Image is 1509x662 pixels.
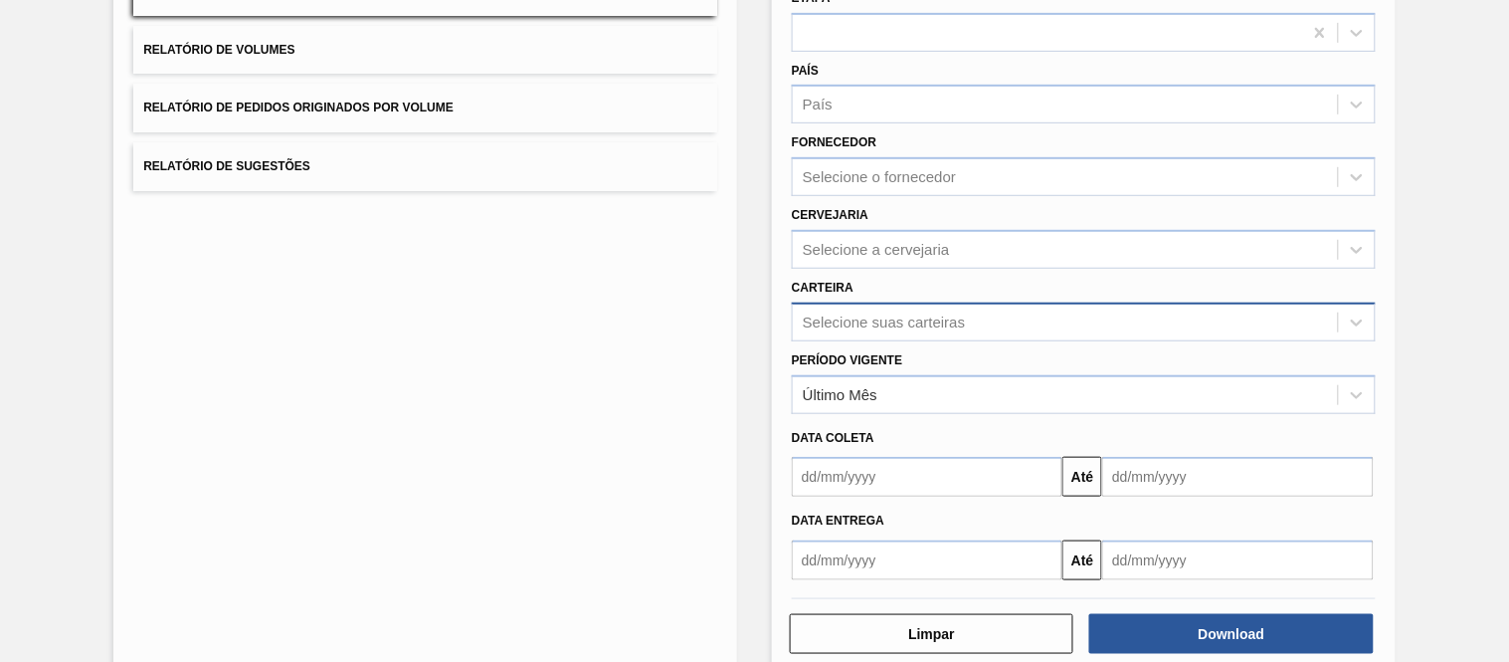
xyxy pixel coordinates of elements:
[803,314,965,331] div: Selecione suas carteiras
[1062,457,1102,497] button: Até
[803,386,877,403] div: Último Mês
[1102,541,1373,580] input: dd/mm/yyyy
[1062,541,1102,580] button: Até
[792,431,874,445] span: Data coleta
[792,457,1062,497] input: dd/mm/yyyy
[143,159,310,173] span: Relatório de Sugestões
[792,208,868,222] label: Cervejaria
[792,541,1062,580] input: dd/mm/yyyy
[133,26,717,75] button: Relatório de Volumes
[792,514,884,528] span: Data entrega
[792,353,902,367] label: Período Vigente
[133,142,717,191] button: Relatório de Sugestões
[133,84,717,132] button: Relatório de Pedidos Originados por Volume
[1102,457,1373,497] input: dd/mm/yyyy
[792,281,853,295] label: Carteira
[143,101,454,114] span: Relatório de Pedidos Originados por Volume
[803,241,950,258] div: Selecione a cervejaria
[803,97,833,113] div: País
[1089,614,1373,654] button: Download
[803,169,956,186] div: Selecione o fornecedor
[792,135,876,149] label: Fornecedor
[792,64,819,78] label: País
[143,43,294,57] span: Relatório de Volumes
[790,614,1073,654] button: Limpar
